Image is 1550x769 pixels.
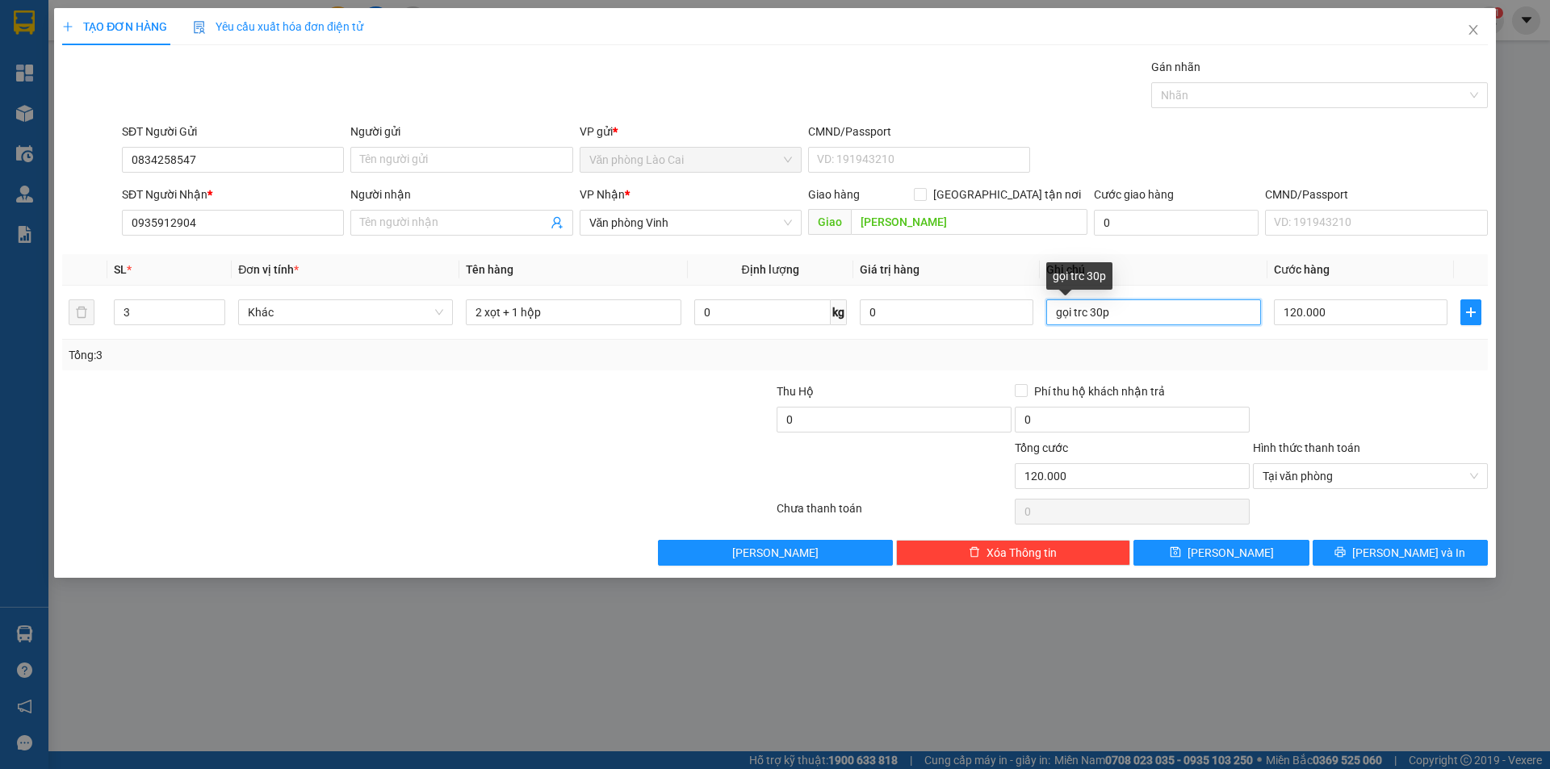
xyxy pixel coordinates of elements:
[85,94,298,205] h1: Giao dọc đường
[1028,382,1171,400] span: Phí thu hộ khách nhận trả
[193,21,206,34] img: icon
[68,20,242,82] b: [PERSON_NAME] (Vinh - Sapa)
[860,263,920,276] span: Giá trị hàng
[1460,299,1481,325] button: plus
[1334,546,1346,559] span: printer
[851,209,1087,235] input: Dọc đường
[808,188,860,201] span: Giao hàng
[238,263,299,276] span: Đơn vị tính
[1467,23,1480,36] span: close
[466,299,681,325] input: VD: Bàn, Ghế
[1451,8,1496,53] button: Close
[1040,254,1267,286] th: Ghi chú
[1461,306,1481,319] span: plus
[193,20,363,33] span: Yêu cầu xuất hóa đơn điện tử
[580,188,625,201] span: VP Nhận
[62,21,73,32] span: plus
[860,299,1033,325] input: 0
[1133,540,1309,566] button: save[PERSON_NAME]
[350,123,572,140] div: Người gửi
[122,186,344,203] div: SĐT Người Nhận
[466,263,513,276] span: Tên hàng
[927,186,1087,203] span: [GEOGRAPHIC_DATA] tận nơi
[350,186,572,203] div: Người nhận
[831,299,847,325] span: kg
[248,300,443,324] span: Khác
[1151,61,1200,73] label: Gán nhãn
[808,123,1030,140] div: CMND/Passport
[1046,299,1261,325] input: Ghi Chú
[775,499,1013,528] div: Chưa thanh toán
[1265,186,1487,203] div: CMND/Passport
[122,123,344,140] div: SĐT Người Gửi
[9,94,130,120] h2: DPB6RYID
[987,544,1057,562] span: Xóa Thông tin
[732,544,819,562] span: [PERSON_NAME]
[62,20,167,33] span: TẠO ĐƠN HÀNG
[658,540,893,566] button: [PERSON_NAME]
[742,263,799,276] span: Định lượng
[69,299,94,325] button: delete
[589,211,792,235] span: Văn phòng Vinh
[1015,441,1068,454] span: Tổng cước
[1313,540,1488,566] button: printer[PERSON_NAME] và In
[114,263,127,276] span: SL
[969,546,980,559] span: delete
[1253,441,1360,454] label: Hình thức thanh toán
[1188,544,1274,562] span: [PERSON_NAME]
[1274,263,1330,276] span: Cước hàng
[216,13,390,40] b: [DOMAIN_NAME]
[1352,544,1465,562] span: [PERSON_NAME] và In
[589,148,792,172] span: Văn phòng Lào Cai
[69,346,598,364] div: Tổng: 3
[1094,210,1259,236] input: Cước giao hàng
[896,540,1131,566] button: deleteXóa Thông tin
[777,385,814,398] span: Thu Hộ
[1170,546,1181,559] span: save
[580,123,802,140] div: VP gửi
[1263,464,1478,488] span: Tại văn phòng
[551,216,563,229] span: user-add
[808,209,851,235] span: Giao
[1094,188,1174,201] label: Cước giao hàng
